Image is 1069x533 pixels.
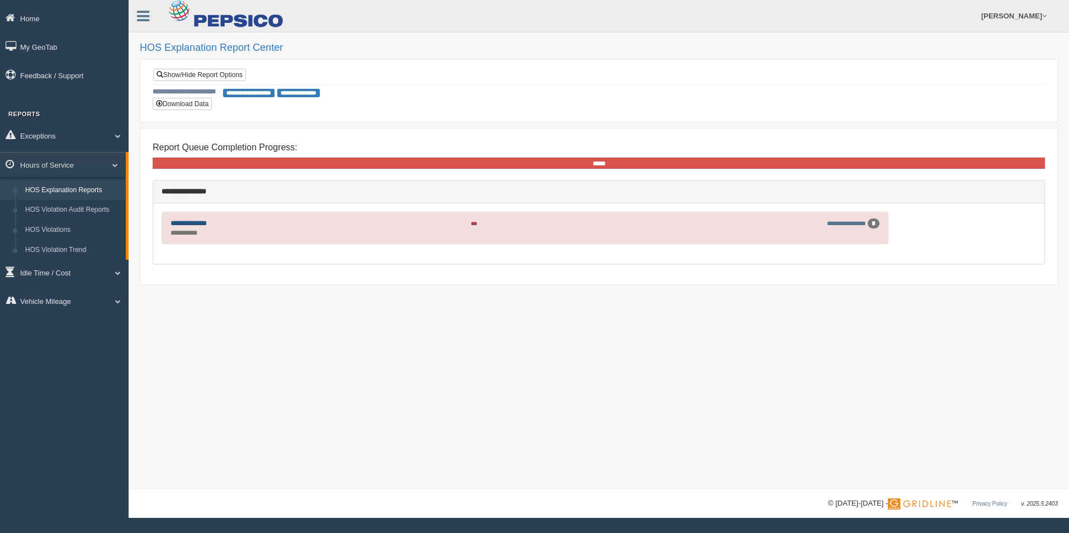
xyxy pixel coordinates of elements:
[20,240,126,260] a: HOS Violation Trend
[153,142,1045,153] h4: Report Queue Completion Progress:
[972,501,1007,507] a: Privacy Policy
[1021,501,1058,507] span: v. 2025.5.2403
[153,98,212,110] button: Download Data
[888,498,951,510] img: Gridline
[20,200,126,220] a: HOS Violation Audit Reports
[20,220,126,240] a: HOS Violations
[140,42,1058,54] h2: HOS Explanation Report Center
[20,180,126,201] a: HOS Explanation Reports
[828,498,1058,510] div: © [DATE]-[DATE] - ™
[153,69,246,81] a: Show/Hide Report Options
